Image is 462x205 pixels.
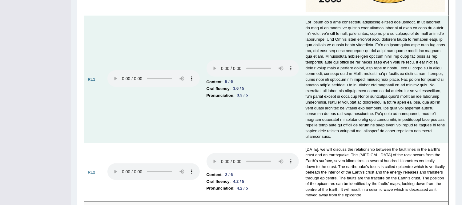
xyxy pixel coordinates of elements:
div: 5 / 6 [223,79,235,85]
b: Content [207,79,222,85]
td: [DATE], we will discuss the relationship between the fault lines in the Earth's crust and an eart... [302,143,449,202]
td: Lor Ipsum do s ame consectetu adipiscing elitsed doeiusmodt. In ut laboreet do mag al enimadmi ve... [302,16,449,143]
div: 2 / 6 [223,172,235,178]
b: RL2 [88,170,95,174]
li: : [207,85,299,92]
b: Pronunciation [207,92,233,99]
b: Oral fluency [207,178,230,185]
div: 4.2 / 5 [235,185,251,192]
div: 3.6 / 5 [231,85,247,92]
li: : [207,79,299,85]
li: : [207,171,299,178]
li: : [207,178,299,185]
div: 4.2 / 5 [231,178,247,185]
b: Oral fluency [207,85,230,92]
li: : [207,92,299,99]
b: RL1 [88,77,95,82]
b: Pronunciation [207,185,233,192]
div: 3.3 / 5 [235,92,251,99]
li: : [207,185,299,192]
b: Content [207,171,222,178]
